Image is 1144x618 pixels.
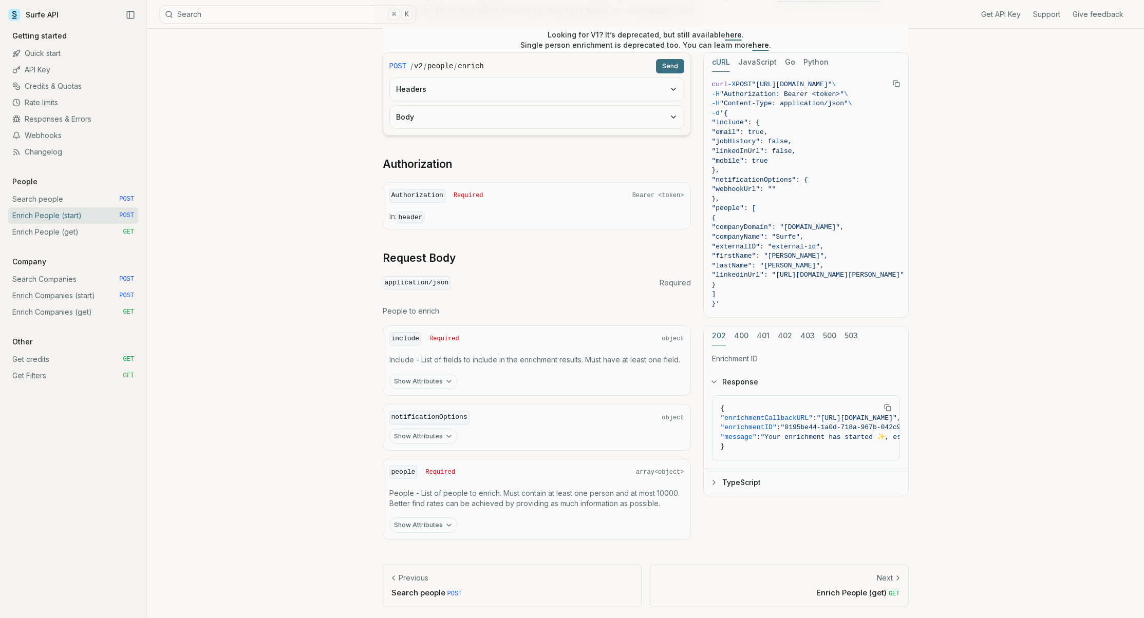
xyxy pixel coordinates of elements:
[712,157,768,165] span: "mobile": true
[757,433,761,441] span: :
[119,211,134,220] span: POST
[889,590,900,597] span: GET
[712,326,726,345] button: 202
[8,7,59,23] a: Surfe API
[123,228,134,236] span: GET
[383,251,456,265] a: Request Body
[800,326,815,345] button: 403
[721,423,777,431] span: "enrichmentID"
[8,177,42,187] p: People
[399,573,428,583] p: Previous
[712,252,828,260] span: "firstName": "[PERSON_NAME]",
[656,59,684,73] button: Send
[712,290,716,298] span: ]
[8,111,138,127] a: Responses & Errors
[8,271,138,287] a: Search Companies POST
[778,326,792,345] button: 402
[8,337,36,347] p: Other
[712,90,720,98] span: -H
[123,355,134,363] span: GET
[736,81,752,88] span: POST
[823,326,836,345] button: 500
[720,109,728,117] span: '{
[761,433,1001,441] span: "Your enrichment has started ✨, estimated time: 2 seconds."
[636,468,684,476] span: array<object>
[119,275,134,283] span: POST
[389,374,458,389] button: Show Attributes
[752,81,832,88] span: "[URL][DOMAIN_NAME]"
[383,157,452,171] a: Authorization
[159,5,416,24] button: Search⌘K
[712,166,720,174] span: },
[712,53,730,72] button: cURL
[712,128,768,136] span: "email": true,
[720,90,844,98] span: "Authorization: Bearer <token>"
[738,53,777,72] button: JavaScript
[877,573,893,583] p: Next
[8,368,138,384] a: Get Filters GET
[712,147,796,155] span: "linkedInUrl": false,
[813,414,817,422] span: :
[845,326,858,345] button: 503
[425,468,455,476] span: Required
[389,189,445,203] code: Authorization
[8,351,138,368] a: Get credits GET
[721,433,757,441] span: "message"
[8,144,138,160] a: Changelog
[721,414,813,422] span: "enrichmentCallbackURL"
[383,306,691,316] p: People to enrich
[8,78,138,94] a: Credits & Quotas
[123,308,134,316] span: GET
[389,411,470,424] code: notificationOptions
[119,292,134,300] span: POST
[8,62,138,78] a: API Key
[803,53,829,72] button: Python
[123,372,134,380] span: GET
[721,404,725,412] span: {
[712,109,720,117] span: -d
[704,369,908,395] button: Response
[662,335,684,343] span: object
[8,304,138,320] a: Enrich Companies (get) GET
[520,30,771,50] p: Looking for V1? It’s deprecated, but still available . Single person enrichment is deprecated too...
[1073,9,1123,20] a: Give feedback
[712,223,844,231] span: "companyDomain": "[DOMAIN_NAME]",
[712,204,756,212] span: "people": [
[458,61,483,71] code: enrich
[632,191,684,200] span: Bearer <token>
[712,271,904,279] span: "linkedinUrl": "[URL][DOMAIN_NAME][PERSON_NAME]"
[728,81,736,88] span: -X
[123,7,138,23] button: Collapse Sidebar
[704,469,908,496] button: TypeScript
[832,81,836,88] span: \
[981,9,1021,20] a: Get API Key
[712,300,720,307] span: }'
[388,9,400,20] kbd: ⌘
[414,61,423,71] code: v2
[785,53,795,72] button: Go
[712,138,792,145] span: "jobHistory": false,
[429,335,459,343] span: Required
[389,429,458,444] button: Show Attributes
[650,564,909,607] a: NextEnrich People (get) GET
[447,590,462,597] span: POST
[8,31,71,41] p: Getting started
[390,106,684,128] button: Body
[660,278,691,288] span: Required
[8,287,138,304] a: Enrich Companies (start) POST
[389,332,422,346] code: include
[410,61,413,71] span: /
[712,243,824,250] span: "externalID": "external-id",
[712,195,720,203] span: },
[753,41,769,49] a: here
[8,94,138,111] a: Rate limits
[389,355,684,365] p: Include - List of fields to include in the enrichment results. Must have at least one field.
[781,423,933,431] span: "0195be44-1a0d-718a-967b-042c9d17ffd7"
[427,61,453,71] code: people
[757,326,770,345] button: 401
[383,564,642,607] a: PreviousSearch people POST
[880,400,895,415] button: Copy Text
[712,214,716,222] span: {
[424,61,426,71] span: /
[389,488,684,509] p: People - List of people to enrich. Must contain at least one person and at most 10000. Better fin...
